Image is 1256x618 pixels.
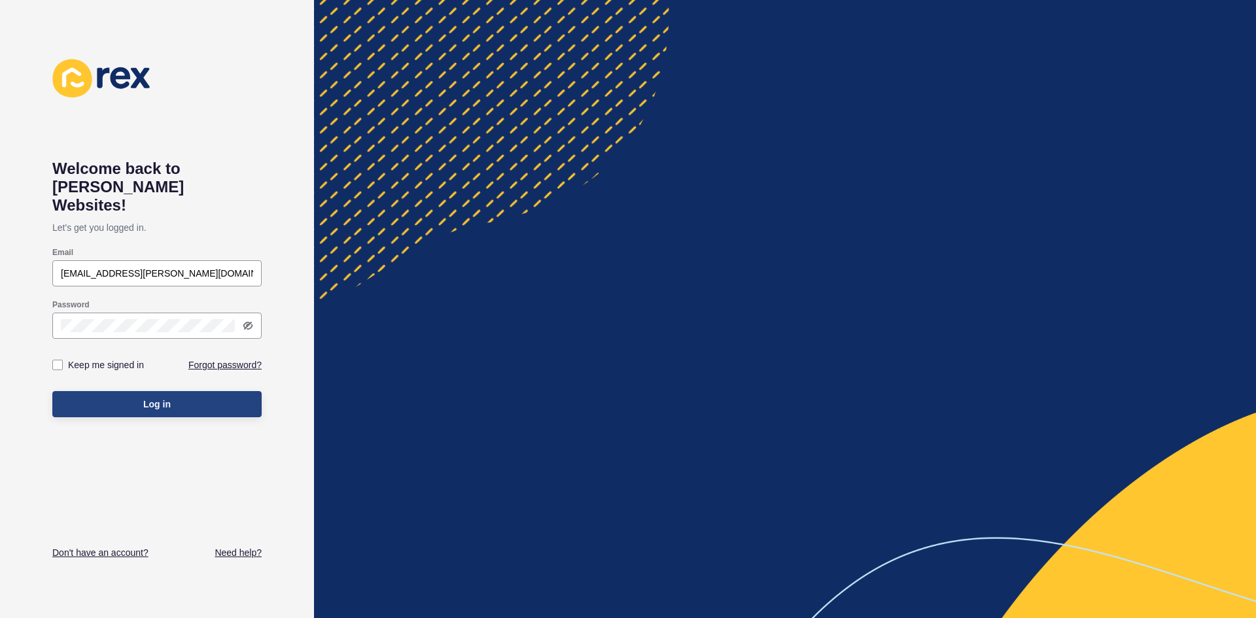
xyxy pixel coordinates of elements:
[143,398,171,411] span: Log in
[68,358,144,371] label: Keep me signed in
[188,358,262,371] a: Forgot password?
[52,391,262,417] button: Log in
[52,300,90,310] label: Password
[52,546,148,559] a: Don't have an account?
[61,267,253,280] input: e.g. name@company.com
[52,215,262,241] p: Let's get you logged in.
[52,160,262,215] h1: Welcome back to [PERSON_NAME] Websites!
[215,546,262,559] a: Need help?
[52,247,73,258] label: Email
